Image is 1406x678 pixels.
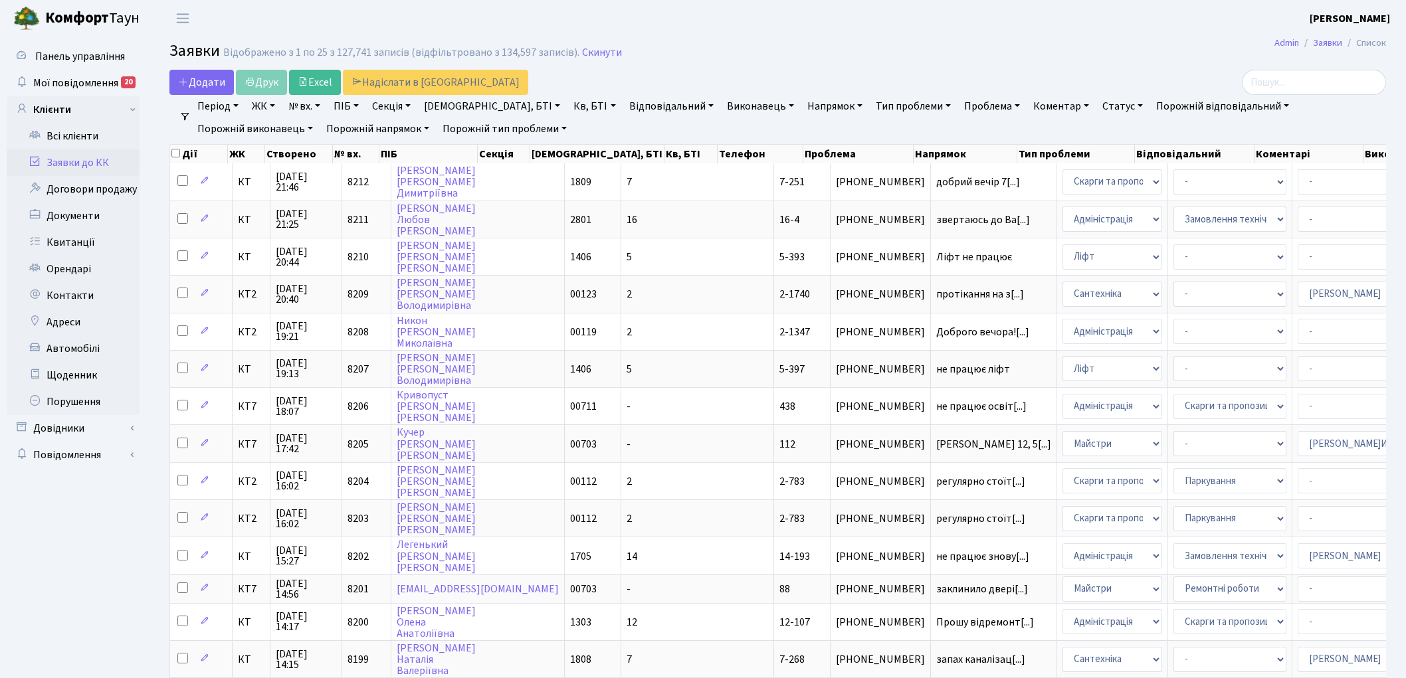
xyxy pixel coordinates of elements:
[1028,95,1094,118] a: Коментар
[7,203,140,229] a: Документи
[627,437,631,452] span: -
[936,325,1029,339] span: Доброго вечора![...]
[397,313,476,351] a: Никон[PERSON_NAME]Миколаївна
[936,615,1034,630] span: Прошу відремонт[...]
[936,582,1028,596] span: заклинило двері[...]
[121,76,136,88] div: 20
[178,75,225,90] span: Додати
[836,476,925,487] span: [PHONE_NUMBER]
[1151,95,1294,118] a: Порожній відповідальний
[570,549,591,564] span: 1705
[779,250,805,264] span: 5-393
[627,212,637,227] span: 16
[321,118,435,140] a: Порожній напрямок
[936,437,1051,452] span: [PERSON_NAME] 12, 5[...]
[45,7,109,29] b: Комфорт
[7,256,140,282] a: Орендарі
[779,362,805,377] span: 5-397
[779,615,810,630] span: 12-107
[276,396,336,417] span: [DATE] 18:07
[936,287,1024,301] span: протікання на з[...]
[936,364,1051,375] span: не працює ліфт
[803,145,914,163] th: Проблема
[397,604,476,641] a: [PERSON_NAME]ОленаАнатоліївна
[1097,95,1148,118] a: Статус
[718,145,803,163] th: Телефон
[276,246,336,268] span: [DATE] 20:44
[238,584,264,594] span: КТ7
[348,287,369,301] span: 8209
[478,145,530,163] th: Секція
[1255,145,1363,163] th: Коментарі
[397,582,559,596] a: [EMAIL_ADDRESS][DOMAIN_NAME]
[348,615,369,630] span: 8200
[779,582,790,596] span: 88
[379,145,478,163] th: ПІБ
[7,415,140,442] a: Довідники
[7,229,140,256] a: Квитанції
[779,511,805,526] span: 2-783
[328,95,364,118] a: ПІБ
[348,175,369,189] span: 8212
[624,95,719,118] a: Відповідальний
[223,46,579,59] div: Відображено з 1 по 25 з 127,741 записів (відфільтровано з 134,597 записів).
[570,250,591,264] span: 1406
[276,433,336,454] span: [DATE] 17:42
[238,401,264,412] span: КТ7
[627,615,637,630] span: 12
[722,95,799,118] a: Виконавець
[238,513,264,524] span: КТ2
[238,177,264,187] span: КТ
[265,145,333,163] th: Створено
[570,652,591,667] span: 1808
[238,252,264,262] span: КТ
[936,399,1027,414] span: не працює освіт[...]
[7,362,140,388] a: Щоденник
[1310,11,1390,26] b: [PERSON_NAME]
[7,70,140,96] a: Мої повідомлення20
[914,145,1017,163] th: Напрямок
[238,654,264,665] span: КТ
[627,250,632,264] span: 5
[936,549,1029,564] span: не працює знову[...]
[238,214,264,225] span: КТ
[836,327,925,337] span: [PHONE_NUMBER]
[870,95,956,118] a: Тип проблеми
[348,362,369,377] span: 8207
[570,287,597,301] span: 00123
[936,252,1051,262] span: Ліфт не працює
[836,617,925,628] span: [PHONE_NUMBER]
[836,364,925,375] span: [PHONE_NUMBER]
[276,578,336,600] span: [DATE] 14:56
[779,399,795,414] span: 438
[397,238,476,276] a: [PERSON_NAME][PERSON_NAME][PERSON_NAME]
[779,652,805,667] span: 7-268
[570,399,597,414] span: 00711
[276,649,336,670] span: [DATE] 14:15
[348,474,369,489] span: 8204
[627,582,631,596] span: -
[936,652,1025,667] span: запах каналізац[...]
[570,615,591,630] span: 1303
[570,582,597,596] span: 00703
[779,175,805,189] span: 7-251
[419,95,565,118] a: [DEMOGRAPHIC_DATA], БТІ
[397,201,476,238] a: [PERSON_NAME]Любов[PERSON_NAME]
[192,118,318,140] a: Порожній виконавець
[238,476,264,487] span: КТ2
[570,362,591,377] span: 1406
[802,95,868,118] a: Напрямок
[348,250,369,264] span: 8210
[35,49,125,64] span: Панель управління
[1255,29,1406,57] nav: breadcrumb
[836,289,925,299] span: [PHONE_NUMBER]
[1313,36,1342,50] a: Заявки
[397,163,476,201] a: [PERSON_NAME][PERSON_NAME]Димитріївна
[627,511,632,526] span: 2
[33,76,118,90] span: Мої повідомлення
[836,214,925,225] span: [PHONE_NUMBER]
[779,549,810,564] span: 14-193
[228,145,265,163] th: ЖК
[1310,11,1390,27] a: [PERSON_NAME]
[7,96,140,123] a: Клієнти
